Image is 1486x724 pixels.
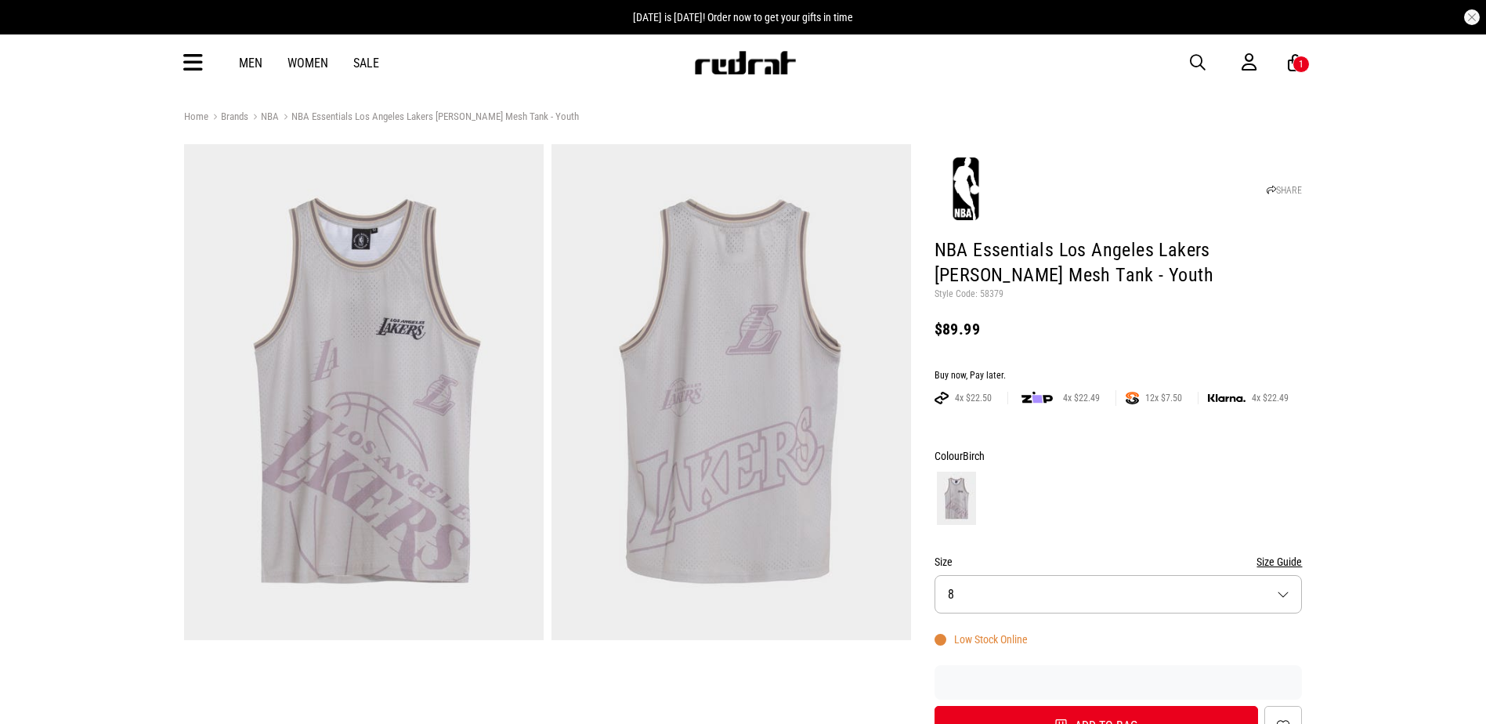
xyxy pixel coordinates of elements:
a: NBA Essentials Los Angeles Lakers [PERSON_NAME] Mesh Tank - Youth [279,110,579,125]
a: Women [287,56,328,71]
img: KLARNA [1208,394,1246,403]
img: Redrat logo [693,51,797,74]
a: Home [184,110,208,122]
img: Nba Essentials Los Angeles Lakers Wallace Mesh Tank - Youth in Beige [184,144,544,640]
img: Birch [937,472,976,525]
a: Sale [353,56,379,71]
div: 1 [1299,59,1303,70]
img: Nba Essentials Los Angeles Lakers Wallace Mesh Tank - Youth in Beige [551,144,911,640]
img: AFTERPAY [935,392,949,404]
a: Brands [208,110,248,125]
div: $89.99 [935,320,1303,338]
p: Style Code: 58379 [935,288,1303,301]
img: SPLITPAY [1126,392,1139,404]
span: 8 [948,587,954,602]
img: NBA [935,157,997,220]
h1: NBA Essentials Los Angeles Lakers [PERSON_NAME] Mesh Tank - Youth [935,238,1303,288]
span: 12x $7.50 [1139,392,1188,404]
span: [DATE] is [DATE]! Order now to get your gifts in time [633,11,853,24]
span: Birch [963,450,985,462]
iframe: Customer reviews powered by Trustpilot [935,675,1303,690]
img: zip [1021,390,1053,406]
span: 4x $22.49 [1246,392,1295,404]
button: 8 [935,575,1303,614]
div: Colour [935,447,1303,465]
span: 4x $22.49 [1057,392,1106,404]
div: Buy now, Pay later. [935,370,1303,382]
a: Men [239,56,262,71]
div: Low Stock Online [935,633,1028,646]
div: Size [935,552,1303,571]
span: 4x $22.50 [949,392,998,404]
button: Size Guide [1256,552,1302,571]
a: SHARE [1267,185,1302,196]
a: 1 [1288,55,1303,71]
a: NBA [248,110,279,125]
